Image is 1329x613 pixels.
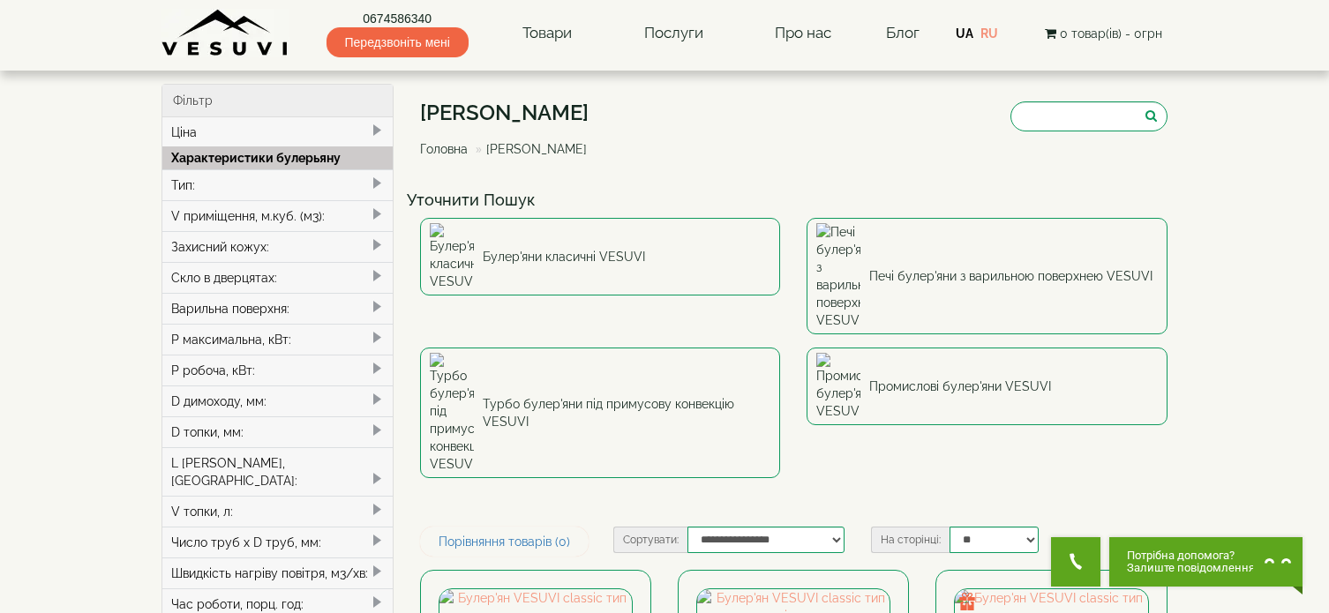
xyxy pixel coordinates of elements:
[816,353,860,420] img: Промислові булер'яни VESUVI
[816,223,860,329] img: Печі булер'яни з варильною поверхнею VESUVI
[162,527,393,557] div: Число труб x D труб, мм:
[420,142,468,156] a: Головна
[162,85,393,117] div: Фільтр
[327,10,469,27] a: 0674586340
[420,348,781,478] a: Турбо булер'яни під примусову конвекцію VESUVI Турбо булер'яни під примусову конвекцію VESUVI
[162,169,393,200] div: Тип:
[420,527,589,557] a: Порівняння товарів (0)
[471,140,587,158] li: [PERSON_NAME]
[407,191,1182,209] h4: Уточнити Пошук
[161,9,289,57] img: Завод VESUVI
[162,324,393,355] div: P максимальна, кВт:
[420,218,781,295] a: Булер'яни класичні VESUVI Булер'яни класичні VESUVI
[162,200,393,231] div: V приміщення, м.куб. (м3):
[886,24,920,41] a: Блог
[162,117,393,147] div: Ціна
[980,26,998,41] a: RU
[505,13,589,54] a: Товари
[162,416,393,447] div: D топки, мм:
[613,527,687,553] label: Сортувати:
[1060,26,1162,41] span: 0 товар(ів) - 0грн
[430,223,474,290] img: Булер'яни класичні VESUVI
[807,348,1168,425] a: Промислові булер'яни VESUVI Промислові булер'яни VESUVI
[1127,549,1255,562] span: Потрібна допомога?
[162,355,393,385] div: P робоча, кВт:
[1051,537,1100,587] button: Get Call button
[162,262,393,293] div: Скло в дверцятах:
[420,101,600,124] h1: [PERSON_NAME]
[162,385,393,416] div: D димоходу, мм:
[807,218,1168,334] a: Печі булер'яни з варильною поверхнею VESUVI Печі булер'яни з варильною поверхнею VESUVI
[1127,562,1255,574] span: Залиште повідомлення
[162,557,393,588] div: Швидкість нагріву повітря, м3/хв:
[162,293,393,324] div: Варильна поверхня:
[430,353,474,473] img: Турбо булер'яни під примусову конвекцію VESUVI
[871,527,950,553] label: На сторінці:
[956,26,973,41] a: UA
[162,231,393,262] div: Захисний кожух:
[162,447,393,496] div: L [PERSON_NAME], [GEOGRAPHIC_DATA]:
[958,593,976,610] img: gift
[1109,537,1303,587] button: Chat button
[627,13,721,54] a: Послуги
[1040,24,1168,43] button: 0 товар(ів) - 0грн
[757,13,849,54] a: Про нас
[162,146,393,169] div: Характеристики булерьяну
[327,27,469,57] span: Передзвоніть мені
[162,496,393,527] div: V топки, л:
